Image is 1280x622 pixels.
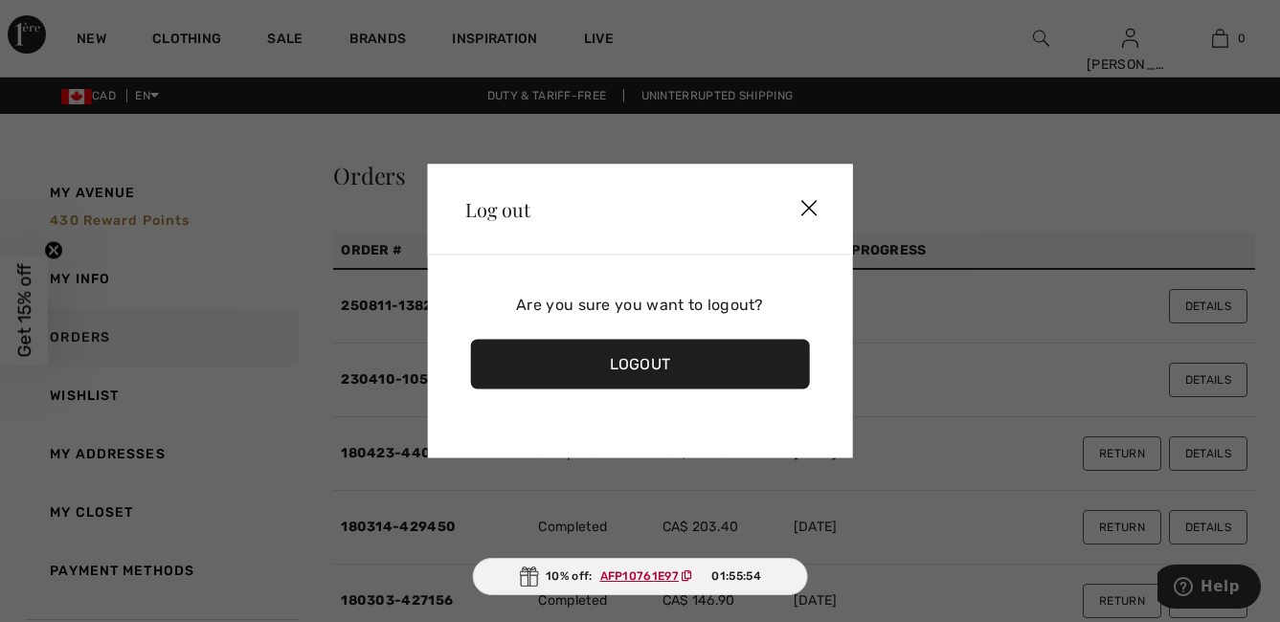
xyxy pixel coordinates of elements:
[43,13,82,31] span: Help
[465,199,744,218] h3: Log out
[519,566,538,587] img: Gift.svg
[472,558,808,595] div: 10% off:
[711,567,760,585] span: 01:55:54
[780,180,838,239] img: X
[470,294,810,317] p: Are you sure you want to logout?
[470,340,810,389] div: Logout
[600,569,679,583] ins: AFP10761E97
